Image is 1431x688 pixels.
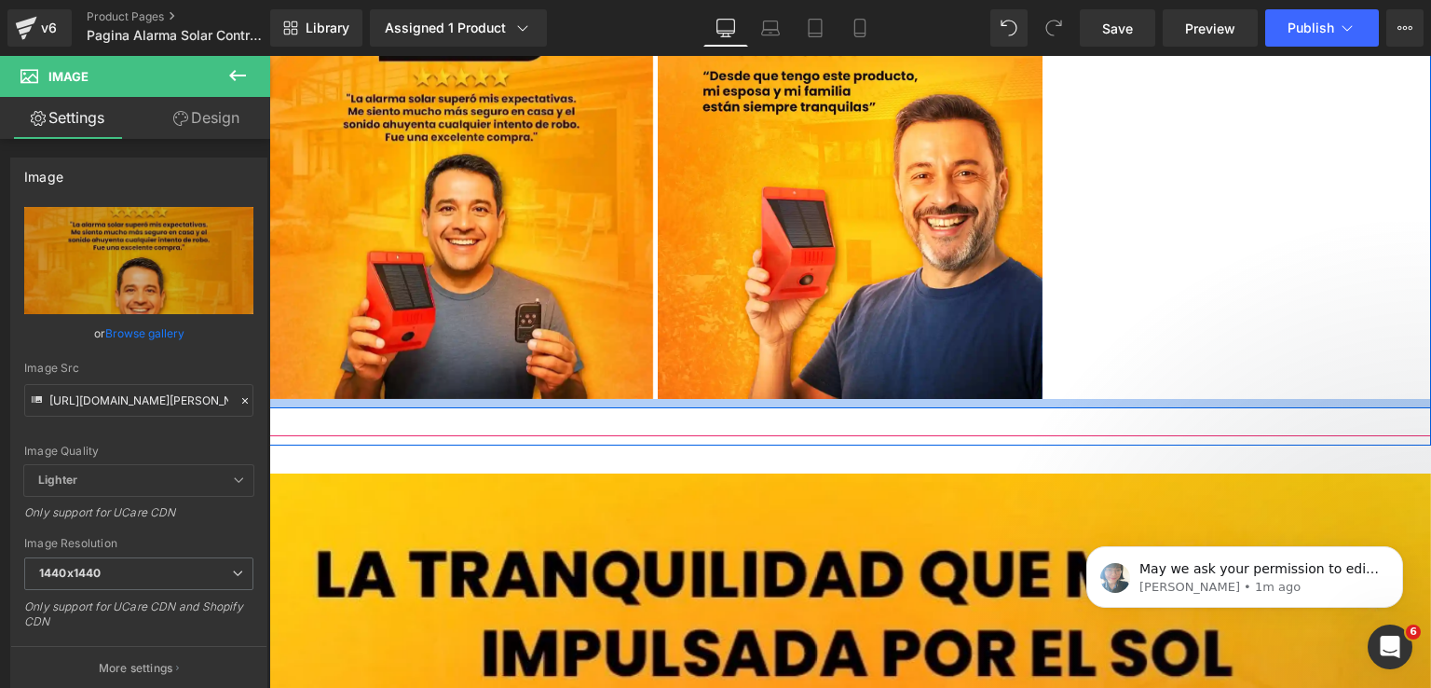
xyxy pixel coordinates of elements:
[1386,9,1424,47] button: More
[24,599,253,641] div: Only support for UCare CDN and Shopify CDN
[24,158,63,185] div: Image
[105,317,184,350] a: Browse gallery
[1368,625,1412,669] iframe: Intercom live chat
[87,9,301,24] a: Product Pages
[838,9,882,47] a: Mobile
[39,566,101,580] b: 1440x1440
[37,16,61,40] div: v6
[24,362,253,375] div: Image Src
[38,473,77,487] b: Lighter
[48,69,89,84] span: Image
[24,505,253,532] div: Only support for UCare CDN
[1163,9,1258,47] a: Preview
[7,9,72,47] a: v6
[1102,19,1133,38] span: Save
[270,9,362,47] a: New Library
[1265,9,1379,47] button: Publish
[1035,9,1072,47] button: Redo
[793,9,838,47] a: Tablet
[24,445,253,458] div: Image Quality
[990,9,1028,47] button: Undo
[99,660,173,677] p: More settings
[1058,507,1431,638] iframe: Intercom notifications message
[1406,625,1421,640] span: 6
[139,97,274,139] a: Design
[87,28,266,43] span: Pagina Alarma Solar Control - [DATE] 14:18:34
[703,9,748,47] a: Desktop
[24,323,253,343] div: or
[748,9,793,47] a: Laptop
[24,384,253,417] input: Link
[1288,21,1334,35] span: Publish
[24,537,253,550] div: Image Resolution
[385,19,532,37] div: Assigned 1 Product
[306,20,349,36] span: Library
[1185,19,1235,38] span: Preview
